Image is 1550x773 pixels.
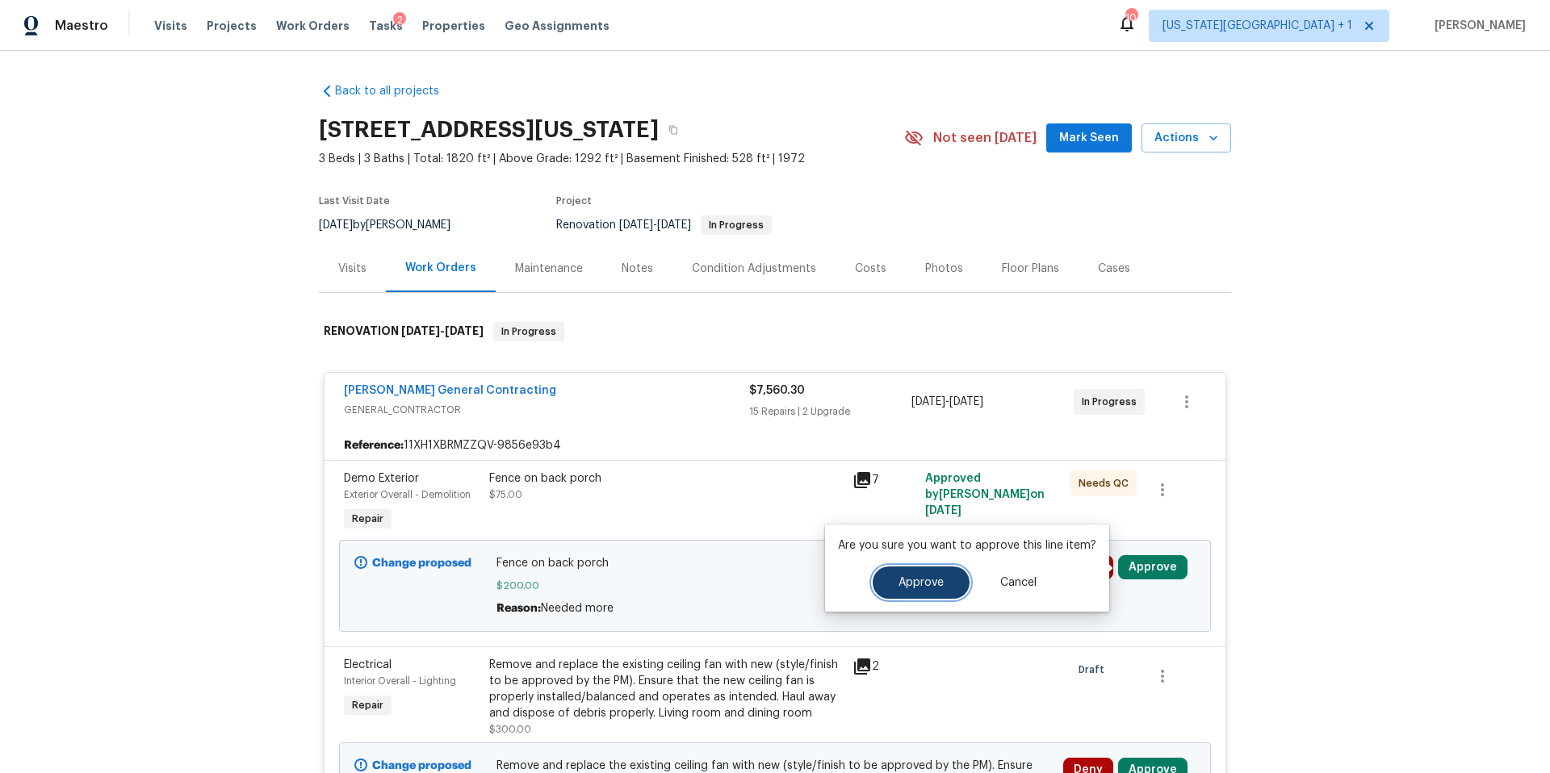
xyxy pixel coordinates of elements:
[489,725,531,734] span: $300.00
[496,555,1054,571] span: Fence on back porch
[319,219,353,231] span: [DATE]
[489,657,843,721] div: Remove and replace the existing ceiling fan with new (style/finish to be approved by the PM). Ens...
[911,396,945,407] span: [DATE]
[496,578,1054,594] span: $200.00
[324,322,484,341] h6: RENOVATION
[838,537,1096,554] p: Are you sure you want to approve this line item?
[1002,261,1059,277] div: Floor Plans
[344,490,471,499] span: Exterior Overall - Demolition
[659,115,688,144] button: Copy Address
[344,659,392,671] span: Electrical
[852,657,915,676] div: 2
[619,219,691,231] span: -
[1118,555,1188,579] button: Approve
[1125,10,1137,26] div: 10
[925,261,963,277] div: Photos
[925,505,961,516] span: [DATE]
[346,697,390,713] span: Repair
[873,566,970,599] button: Approve
[496,603,541,614] span: Reason:
[1154,128,1218,148] span: Actions
[401,325,484,336] span: -
[749,385,805,396] span: $7,560.30
[692,261,816,277] div: Condition Adjustments
[489,490,522,499] span: $75.00
[702,220,770,230] span: In Progress
[1079,662,1111,678] span: Draft
[749,403,911,420] div: 15 Repairs | 2 Upgrade
[319,306,1231,357] div: RENOVATION [DATE]-[DATE]In Progress
[319,83,474,99] a: Back to all projects
[657,219,691,231] span: [DATE]
[619,219,653,231] span: [DATE]
[344,676,456,686] span: Interior Overall - Lighting
[422,18,485,34] span: Properties
[369,20,403,31] span: Tasks
[445,325,484,336] span: [DATE]
[489,470,843,487] div: Fence on back porch
[622,261,653,277] div: Notes
[372,558,471,569] b: Change proposed
[852,470,915,490] div: 7
[1082,394,1143,410] span: In Progress
[319,122,659,138] h2: [STREET_ADDRESS][US_STATE]
[319,151,904,167] span: 3 Beds | 3 Baths | Total: 1820 ft² | Above Grade: 1292 ft² | Basement Finished: 528 ft² | 1972
[319,215,470,235] div: by [PERSON_NAME]
[899,577,944,589] span: Approve
[933,130,1037,146] span: Not seen [DATE]
[405,260,476,276] div: Work Orders
[541,603,614,614] span: Needed more
[911,394,983,410] span: -
[344,473,419,484] span: Demo Exterior
[207,18,257,34] span: Projects
[556,196,592,206] span: Project
[319,196,390,206] span: Last Visit Date
[372,760,471,771] b: Change proposed
[344,402,749,418] span: GENERAL_CONTRACTOR
[925,473,1045,516] span: Approved by [PERSON_NAME] on
[949,396,983,407] span: [DATE]
[1000,577,1037,589] span: Cancel
[495,324,563,340] span: In Progress
[338,261,367,277] div: Visits
[154,18,187,34] span: Visits
[55,18,108,34] span: Maestro
[325,431,1225,460] div: 11XH1XBRMZZQV-9856e93b4
[1098,261,1130,277] div: Cases
[1162,18,1352,34] span: [US_STATE][GEOGRAPHIC_DATA] + 1
[515,261,583,277] div: Maintenance
[401,325,440,336] span: [DATE]
[346,511,390,527] span: Repair
[505,18,610,34] span: Geo Assignments
[1046,123,1132,153] button: Mark Seen
[1059,128,1119,148] span: Mark Seen
[344,437,404,453] b: Reference:
[974,566,1062,599] button: Cancel
[1079,475,1135,491] span: Needs QC
[393,12,406,28] div: 2
[556,219,772,231] span: Renovation
[1142,123,1231,153] button: Actions
[855,261,886,277] div: Costs
[276,18,350,34] span: Work Orders
[344,385,556,396] a: [PERSON_NAME] General Contracting
[1428,18,1526,34] span: [PERSON_NAME]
